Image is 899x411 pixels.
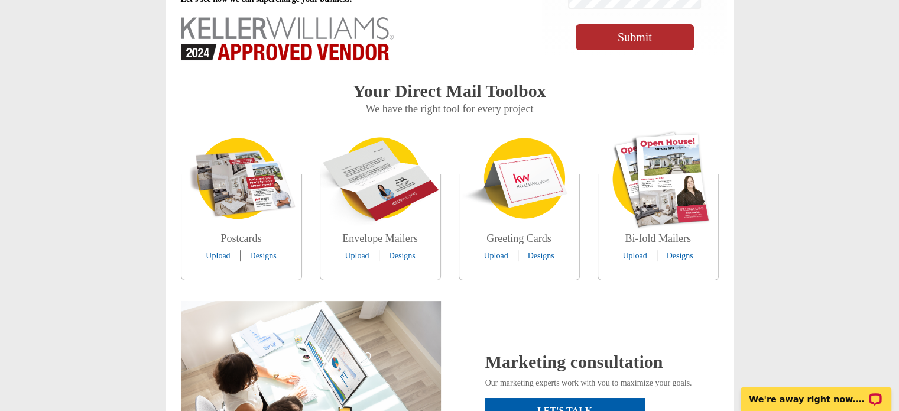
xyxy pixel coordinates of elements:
h1: Your Direct Mail Toolbox [181,81,719,101]
iframe: LiveChat chat widget [733,374,899,411]
a: Designs [658,251,702,260]
a: Designs [519,251,563,260]
a: Upload [336,251,378,260]
img: KW_ApprovedVendor_Logo24_RGB.png [181,5,394,81]
img: EC_Website%20Landing%20Page_KW_Assets_2024_flyers.png [598,121,718,241]
h1: Marketing consultation [485,352,692,371]
button: Submit [576,24,694,50]
a: Upload [197,251,239,260]
img: EC_Website%20Landing%20Page_KW_Assets_2024_Greeting%20Cards.png [459,121,579,241]
a: Upload [614,251,655,260]
h2: We have the right tool for every project [181,103,719,169]
a: Upload [475,251,517,260]
img: EC_Website%20Landing%20Page_KW_Assets_2024_Envelope%20Mailers.png [320,121,440,241]
a: Designs [241,251,285,260]
a: Designs [380,251,424,260]
img: EC_Website%20Landing%20Page_KW_Assets_2024_Postcards.png [181,121,301,241]
p: Our marketing experts work with you to maximize your goals. [485,377,692,389]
